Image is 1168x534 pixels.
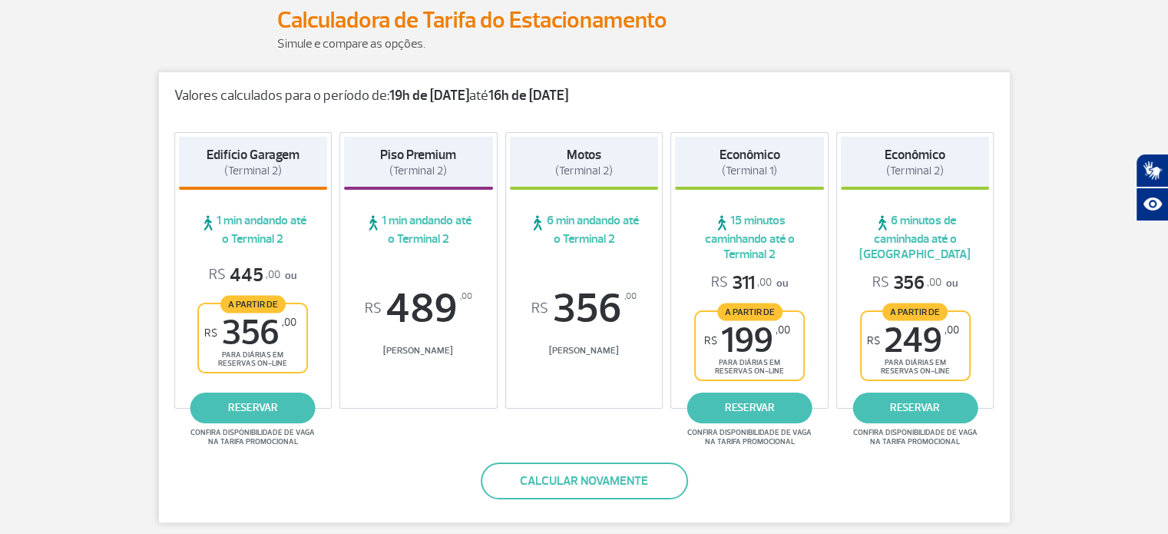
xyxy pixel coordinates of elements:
span: (Terminal 2) [389,164,447,178]
p: ou [872,271,958,295]
span: 356 [872,271,941,295]
sup: ,00 [776,323,790,337]
span: 356 [510,288,659,330]
span: Confira disponibilidade de vaga na tarifa promocional [188,428,317,446]
span: A partir de [717,303,783,320]
a: reservar [190,393,316,423]
sup: R$ [704,334,717,347]
span: para diárias em reservas on-line [212,350,293,368]
strong: Econômico [885,147,945,163]
span: 1 min andando até o Terminal 2 [179,213,328,247]
strong: 19h de [DATE] [389,87,469,104]
p: ou [209,264,296,287]
span: 311 [711,271,772,295]
span: 199 [704,323,790,358]
strong: Piso Premium [380,147,456,163]
div: Plugin de acessibilidade da Hand Talk. [1136,154,1168,221]
span: 6 minutos de caminhada até o [GEOGRAPHIC_DATA] [841,213,990,262]
sup: R$ [531,300,548,317]
p: Valores calculados para o período de: até [174,88,994,104]
strong: Edifício Garagem [207,147,299,163]
sup: ,00 [460,288,472,305]
span: (Terminal 2) [886,164,944,178]
a: reservar [852,393,978,423]
strong: Motos [567,147,601,163]
sup: ,00 [282,316,296,329]
span: 489 [344,288,493,330]
span: 356 [204,316,296,350]
button: Abrir recursos assistivos. [1136,187,1168,221]
button: Calcular novamente [481,463,688,499]
span: (Terminal 2) [555,164,613,178]
span: 1 min andando até o Terminal 2 [344,213,493,247]
sup: ,00 [624,288,637,305]
p: ou [711,271,788,295]
sup: R$ [867,334,880,347]
span: 6 min andando até o Terminal 2 [510,213,659,247]
span: Confira disponibilidade de vaga na tarifa promocional [851,428,980,446]
h2: Calculadora de Tarifa do Estacionamento [277,6,892,35]
strong: Econômico [720,147,780,163]
span: A partir de [882,303,948,320]
strong: 16h de [DATE] [488,87,568,104]
span: para diárias em reservas on-line [709,358,790,376]
span: (Terminal 2) [224,164,282,178]
span: [PERSON_NAME] [510,345,659,357]
sup: ,00 [945,323,959,337]
a: reservar [687,393,812,423]
p: Simule e compare as opções. [277,35,892,53]
span: (Terminal 1) [722,164,777,178]
span: 249 [867,323,959,358]
span: Confira disponibilidade de vaga na tarifa promocional [685,428,814,446]
span: A partir de [220,295,286,313]
span: 445 [209,264,280,287]
span: para diárias em reservas on-line [875,358,956,376]
span: 15 minutos caminhando até o Terminal 2 [675,213,824,262]
sup: R$ [365,300,382,317]
button: Abrir tradutor de língua de sinais. [1136,154,1168,187]
sup: R$ [204,327,217,340]
span: [PERSON_NAME] [344,345,493,357]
